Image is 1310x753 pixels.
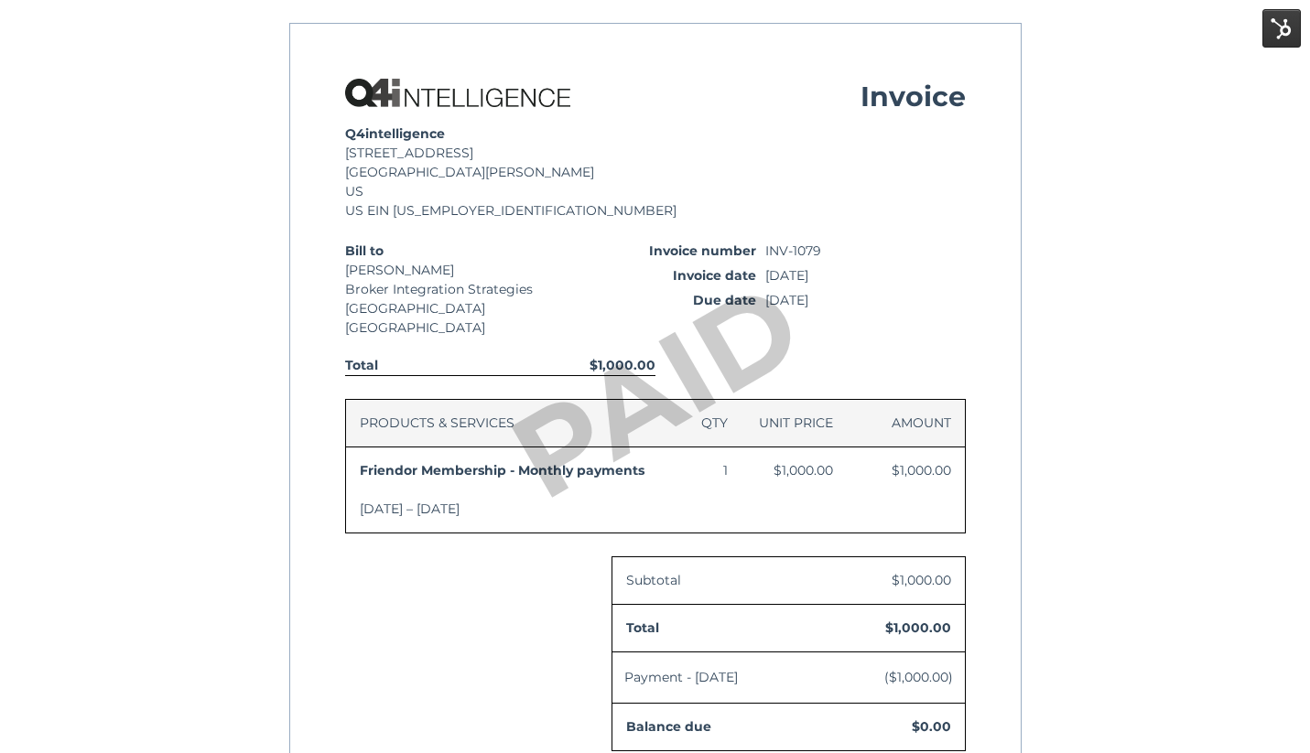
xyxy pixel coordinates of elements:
[847,400,965,447] th: Amount
[742,400,847,447] th: Unit Price
[345,356,383,375] span: Total
[774,461,833,480] span: $1,000.00
[479,237,831,542] span: Paid
[1262,9,1301,48] img: HubSpot Tools Menu Toggle
[345,242,550,261] span: Bill to
[881,614,956,642] span: $1,000.00
[556,266,765,285] span: Invoice date
[765,242,966,261] span: INV-1079
[360,462,644,479] span: Friendor Membership - Monthly payments
[345,399,966,533] table: Invoice line items table
[861,79,966,115] h1: Invoice
[765,266,966,285] time: [DATE]
[360,500,460,517] span: [DATE] – [DATE]
[622,614,664,642] span: Total
[884,669,953,685] span: ($1,000.00)
[556,291,765,310] span: Due date
[623,663,827,692] td: Payment - [DATE]
[345,261,550,280] span: [PERSON_NAME]
[612,557,784,605] td: Subtotal
[345,144,966,201] address: [STREET_ADDRESS] [GEOGRAPHIC_DATA][PERSON_NAME] US
[765,291,966,310] time: [DATE]
[680,447,742,533] td: 1
[892,461,951,480] span: $1,000.00
[345,299,550,338] address: [GEOGRAPHIC_DATA] [GEOGRAPHIC_DATA]
[345,124,966,144] div: Q4intelligence
[556,242,765,261] span: Invoice number
[784,557,964,605] td: $1,000.00
[907,713,956,741] span: $0.00
[345,400,680,447] th: Products & Services
[622,713,716,741] span: Balance due
[345,201,966,221] div: US EIN [US_EMPLOYER_IDENTIFICATION_NUMBER]
[345,280,550,299] div: Broker Integration Strategies
[345,79,571,107] img: Q4intelligence, LLC logo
